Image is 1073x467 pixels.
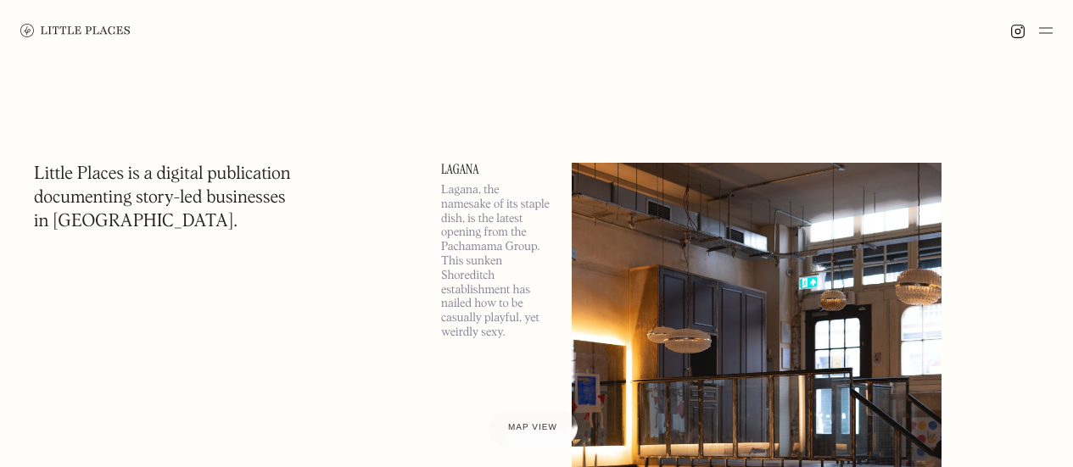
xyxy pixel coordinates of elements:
[441,163,551,176] a: Lagana
[488,409,578,447] a: Map view
[508,423,557,432] span: Map view
[34,163,291,234] h1: Little Places is a digital publication documenting story-led businesses in [GEOGRAPHIC_DATA].
[441,183,551,340] p: Lagana, the namesake of its staple dish, is the latest opening from the Pachamama Group. This sun...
